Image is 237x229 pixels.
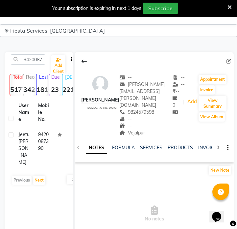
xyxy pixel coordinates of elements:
a: Add [186,97,198,106]
a: PRODUCTS [168,145,193,151]
button: New Note [209,166,231,175]
p: Total [13,74,21,80]
strong: 23 [49,85,60,94]
button: Invoice [199,85,215,95]
a: SERVICES [140,145,162,151]
span: -- [173,81,185,87]
span: 9824579598 [119,109,154,115]
div: [PERSON_NAME] [81,97,119,103]
img: avatar [90,74,110,94]
td: 9420087390 [34,127,54,170]
button: Subscribe [143,3,178,14]
th: Mobile No. [34,98,54,127]
div: Back to Client [77,55,91,68]
th: User Name [14,98,34,127]
p: [DEMOGRAPHIC_DATA] [65,74,74,80]
strong: 1810 [36,85,48,94]
span: -- [173,74,185,80]
button: Next [33,176,45,185]
span: [PERSON_NAME][EMAIL_ADDRESS][PERSON_NAME][DOMAIN_NAME] [119,81,165,108]
strong: 5177 [10,85,21,94]
p: Due [51,74,60,80]
button: View Summary [199,96,226,111]
strong: 342 [23,85,35,94]
button: Appointment [199,75,226,84]
span: -- [119,74,132,80]
a: FORMULA [112,145,135,151]
a: Add Client [51,55,65,76]
a: NOTES [86,142,107,154]
p: Recent [26,74,35,80]
div: Your subscription is expiring in next 1 days [52,5,141,12]
span: [DEMOGRAPHIC_DATA] [87,106,117,109]
iframe: chat widget [209,203,230,222]
span: [PERSON_NAME] [18,138,29,165]
span: -- [173,88,179,94]
span: 0 [173,95,180,108]
a: INVOICES [198,145,220,151]
span: Vejalpur [119,130,145,136]
strong: 221 [62,85,74,94]
span: | [182,99,184,105]
input: Search by Name/Mobile/Email/Code [11,54,45,65]
span: Jeetu [18,131,30,137]
span: -- [119,116,132,122]
span: -- [119,123,132,129]
span: ₹ [173,88,176,94]
p: Lost [39,74,48,80]
button: View Album [199,112,225,122]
